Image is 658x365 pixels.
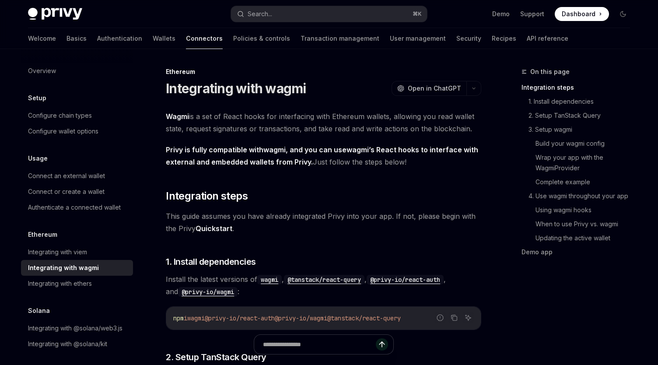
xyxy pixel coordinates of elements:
code: @tanstack/react-query [284,275,364,284]
div: Integrating with wagmi [28,263,99,273]
a: Transaction management [301,28,379,49]
button: Toggle dark mode [616,7,630,21]
a: Connect or create a wallet [21,184,133,200]
div: Authenticate a connected wallet [28,202,121,213]
a: API reference [527,28,568,49]
h1: Integrating with wagmi [166,81,306,96]
a: Recipes [492,28,516,49]
div: Integrating with @solana/web3.js [28,323,122,333]
a: 2. Setup TanStack Query [528,109,637,123]
span: @privy-io/react-auth [205,314,275,322]
button: Report incorrect code [434,312,446,323]
a: Security [456,28,481,49]
a: Integrating with viem [21,244,133,260]
a: wagmi [263,145,286,154]
a: 3. Setup wagmi [528,123,637,137]
span: i [184,314,187,322]
a: Demo app [521,245,637,259]
a: Wrap your app with the WagmiProvider [535,151,637,175]
span: Install the latest versions of , , , and : [166,273,481,298]
a: Authenticate a connected wallet [21,200,133,215]
a: Updating the active wallet [535,231,637,245]
div: Integrating with ethers [28,278,92,289]
button: Ask AI [462,312,474,323]
span: wagmi [187,314,205,322]
strong: Privy is fully compatible with , and you can use ’s React hooks to interface with external and em... [166,145,478,166]
a: Dashboard [555,7,609,21]
a: wagmi [346,145,369,154]
button: Send message [376,338,388,351]
span: This guide assumes you have already integrated Privy into your app. If not, please begin with the... [166,210,481,235]
button: Open in ChatGPT [392,81,466,96]
a: Connect an external wallet [21,168,133,184]
a: Integrating with ethers [21,276,133,291]
a: Complete example [535,175,637,189]
code: @privy-io/react-auth [367,275,444,284]
span: Dashboard [562,10,595,18]
a: 4. Use wagmi throughout your app [528,189,637,203]
a: Wallets [153,28,175,49]
span: @privy-io/wagmi [275,314,327,322]
a: Configure wallet options [21,123,133,139]
a: @tanstack/react-query [284,275,364,284]
a: Integrating with wagmi [21,260,133,276]
a: Demo [492,10,510,18]
h5: Solana [28,305,50,316]
a: @privy-io/wagmi [178,287,238,296]
div: Connect an external wallet [28,171,105,181]
div: Overview [28,66,56,76]
a: wagmi [257,275,282,284]
a: Overview [21,63,133,79]
a: Integrating with @solana/web3.js [21,320,133,336]
a: Build your wagmi config [535,137,637,151]
a: Configure chain types [21,108,133,123]
div: Integrating with viem [28,247,87,257]
a: Using wagmi hooks [535,203,637,217]
h5: Ethereum [28,229,57,240]
button: Copy the contents from the code block [448,312,460,323]
span: 1. Install dependencies [166,256,256,268]
a: Welcome [28,28,56,49]
h5: Usage [28,153,48,164]
span: is a set of React hooks for interfacing with Ethereum wallets, allowing you read wallet state, re... [166,110,481,135]
span: @tanstack/react-query [327,314,401,322]
img: dark logo [28,8,82,20]
a: 1. Install dependencies [528,95,637,109]
a: Quickstart [196,224,232,233]
a: Integration steps [521,81,637,95]
a: Basics [66,28,87,49]
div: Configure chain types [28,110,92,121]
code: @privy-io/wagmi [178,287,238,297]
div: Configure wallet options [28,126,98,137]
code: wagmi [257,275,282,284]
a: Integrating with @solana/kit [21,336,133,352]
span: npm [173,314,184,322]
span: Just follow the steps below! [166,144,481,168]
a: User management [390,28,446,49]
a: When to use Privy vs. wagmi [535,217,637,231]
span: Integration steps [166,189,248,203]
div: Integrating with @solana/kit [28,339,107,349]
h5: Setup [28,93,46,103]
a: Authentication [97,28,142,49]
button: Search...⌘K [231,6,427,22]
a: Policies & controls [233,28,290,49]
a: Support [520,10,544,18]
a: @privy-io/react-auth [367,275,444,284]
div: Ethereum [166,67,481,76]
span: On this page [530,67,570,77]
a: Wagmi [166,112,189,121]
div: Connect or create a wallet [28,186,105,197]
a: Connectors [186,28,223,49]
div: Search... [248,9,272,19]
span: ⌘ K [413,11,422,18]
span: Open in ChatGPT [408,84,461,93]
